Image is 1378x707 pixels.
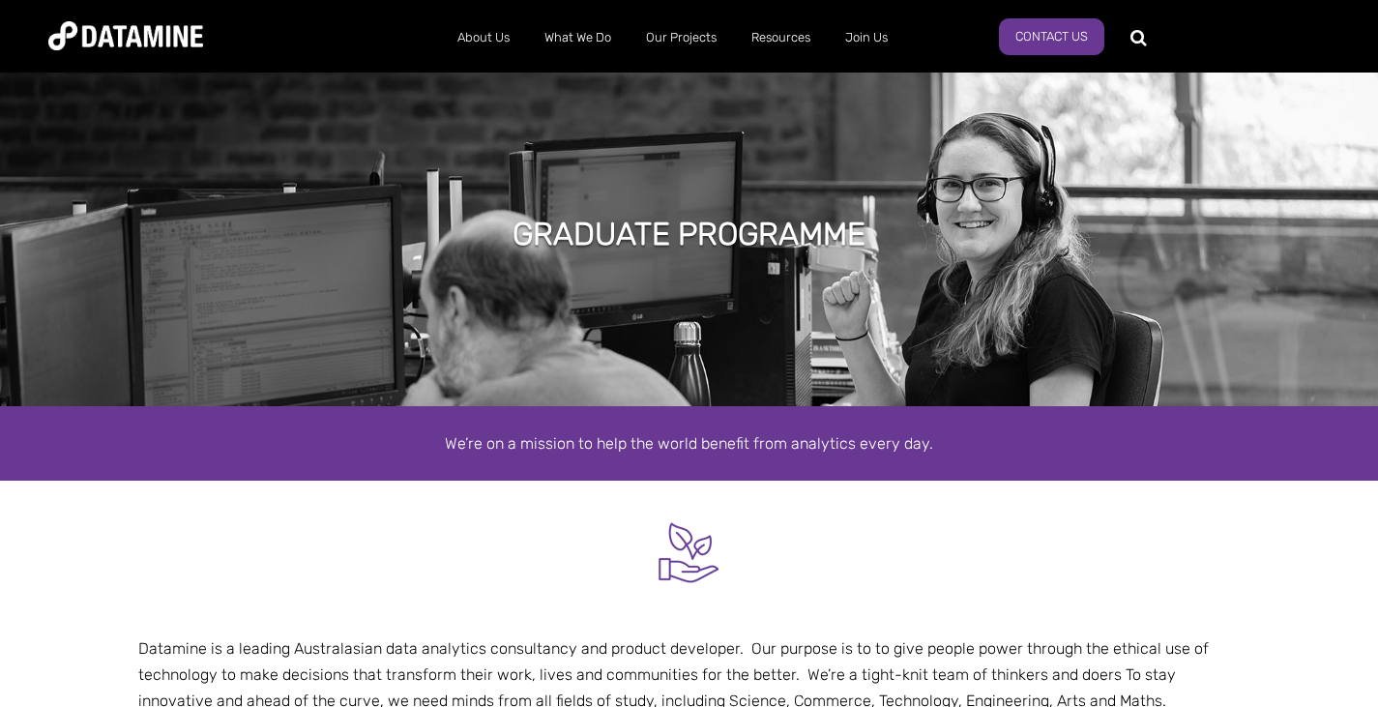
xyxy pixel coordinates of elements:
[629,13,734,63] a: Our Projects
[653,516,725,589] img: Mentor
[734,13,828,63] a: Resources
[440,13,527,63] a: About Us
[138,430,1241,457] div: We’re on a mission to help the world benefit from analytics every day.
[48,21,203,50] img: Datamine
[828,13,905,63] a: Join Us
[513,213,865,255] h1: GRADUATE Programme
[527,13,629,63] a: What We Do
[999,18,1104,55] a: Contact Us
